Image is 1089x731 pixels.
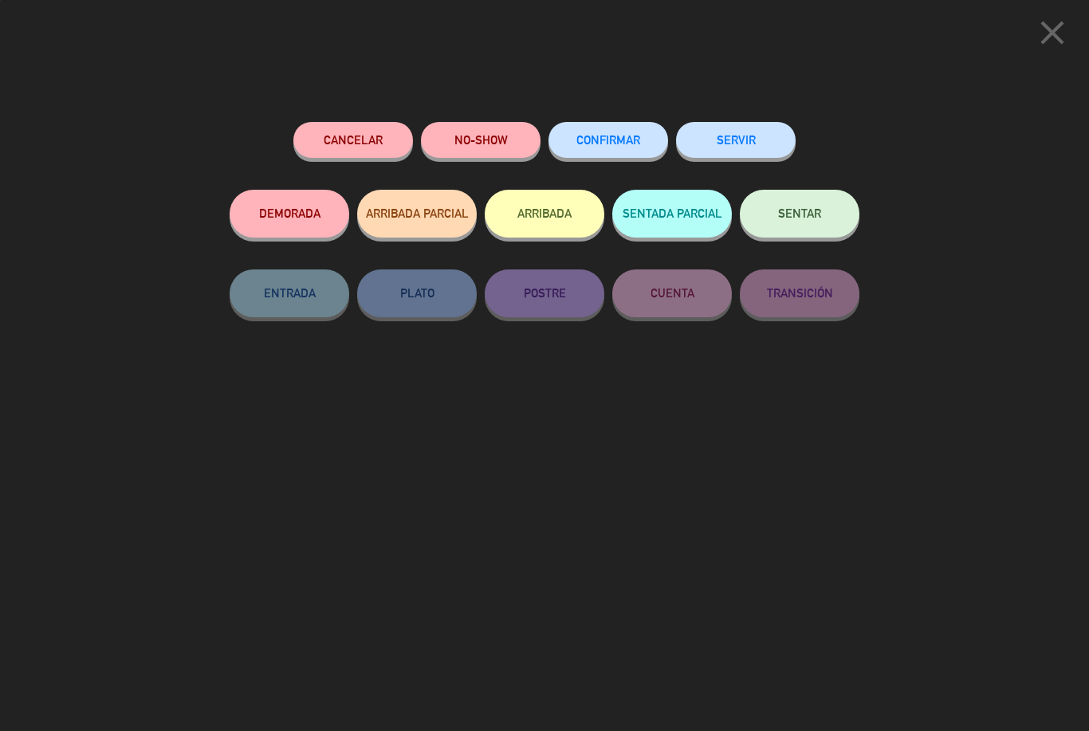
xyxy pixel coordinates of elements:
button: CUENTA [612,269,732,317]
button: TRANSICIÓN [740,269,859,317]
button: ARRIBADA [485,190,604,238]
button: SENTADA PARCIAL [612,190,732,238]
button: PLATO [357,269,477,317]
span: CONFIRMAR [576,133,640,147]
button: DEMORADA [230,190,349,238]
button: SENTAR [740,190,859,238]
span: SENTAR [778,206,821,220]
button: close [1028,12,1077,59]
button: POSTRE [485,269,604,317]
button: Cancelar [293,122,413,158]
button: ENTRADA [230,269,349,317]
button: ARRIBADA PARCIAL [357,190,477,238]
button: CONFIRMAR [548,122,668,158]
button: SERVIR [676,122,796,158]
span: ARRIBADA PARCIAL [366,206,469,220]
i: close [1032,13,1072,53]
button: NO-SHOW [421,122,541,158]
